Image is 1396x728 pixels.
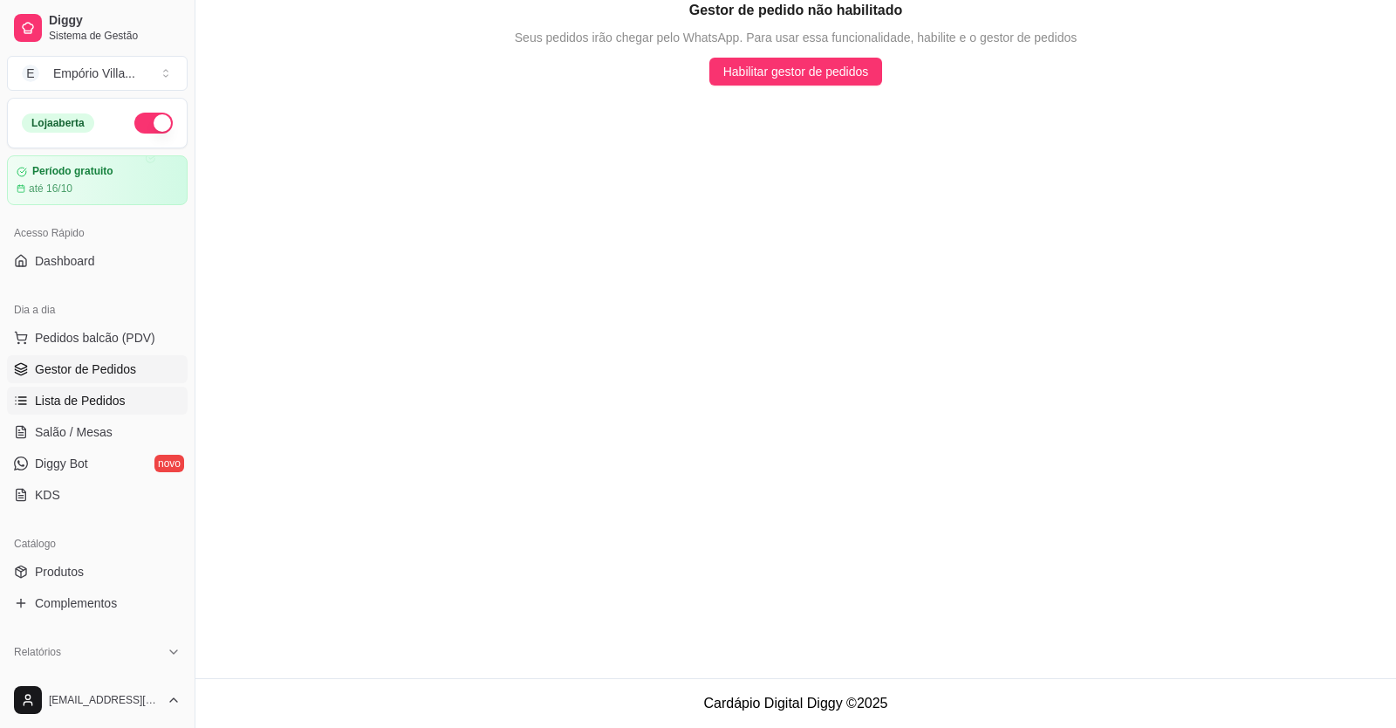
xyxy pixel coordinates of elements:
[709,58,883,86] button: Habilitar gestor de pedidos
[7,155,188,205] a: Período gratuitoaté 16/10
[7,247,188,275] a: Dashboard
[35,671,150,689] span: Relatórios de vendas
[29,182,72,196] article: até 16/10
[723,62,869,81] span: Habilitar gestor de pedidos
[35,455,88,472] span: Diggy Bot
[134,113,173,134] button: Alterar Status
[35,423,113,441] span: Salão / Mesas
[35,392,126,409] span: Lista de Pedidos
[35,329,155,347] span: Pedidos balcão (PDV)
[7,355,188,383] a: Gestor de Pedidos
[195,678,1396,728] footer: Cardápio Digital Diggy © 2025
[7,530,188,558] div: Catálogo
[7,324,188,352] button: Pedidos balcão (PDV)
[49,13,181,29] span: Diggy
[35,486,60,504] span: KDS
[22,65,39,82] span: E
[515,28,1077,47] span: Seus pedidos irão chegar pelo WhatsApp. Para usar essa funcionalidade, habilite e o gestor de ped...
[7,481,188,509] a: KDS
[35,563,84,580] span: Produtos
[7,296,188,324] div: Dia a dia
[49,693,160,707] span: [EMAIL_ADDRESS][DOMAIN_NAME]
[7,7,188,49] a: DiggySistema de Gestão
[22,113,94,133] div: Loja aberta
[35,361,136,378] span: Gestor de Pedidos
[7,418,188,446] a: Salão / Mesas
[53,65,135,82] div: Empório Villa ...
[7,450,188,477] a: Diggy Botnovo
[7,589,188,617] a: Complementos
[7,666,188,694] a: Relatórios de vendas
[32,165,113,178] article: Período gratuito
[14,645,61,659] span: Relatórios
[49,29,181,43] span: Sistema de Gestão
[7,56,188,91] button: Select a team
[35,594,117,612] span: Complementos
[7,219,188,247] div: Acesso Rápido
[7,387,188,415] a: Lista de Pedidos
[7,679,188,721] button: [EMAIL_ADDRESS][DOMAIN_NAME]
[35,252,95,270] span: Dashboard
[7,558,188,586] a: Produtos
